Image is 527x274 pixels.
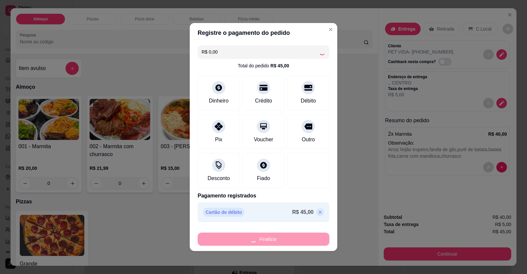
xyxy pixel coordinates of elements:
[292,208,314,216] p: R$ 45,00
[190,23,337,43] header: Registre o pagamento do pedido
[202,45,319,58] input: Ex.: hambúrguer de cordeiro
[319,49,325,55] div: Loading
[302,136,315,144] div: Outro
[208,174,230,182] div: Desconto
[301,97,316,105] div: Débito
[257,174,270,182] div: Fiado
[198,192,329,200] p: Pagamento registrados
[270,62,289,69] div: R$ 45,00
[238,62,289,69] div: Total do pedido
[255,97,272,105] div: Crédito
[203,208,244,217] p: Cartão de débito
[215,136,222,144] div: Pix
[325,24,336,35] button: Close
[254,136,273,144] div: Voucher
[209,97,229,105] div: Dinheiro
